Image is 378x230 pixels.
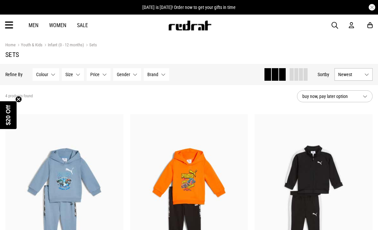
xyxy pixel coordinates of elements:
[5,105,12,125] span: $20 Off
[325,72,329,77] span: by
[142,5,236,10] span: [DATE] is [DATE]! Order now to get your gifts in time
[16,42,42,49] a: Youth & Kids
[49,22,66,28] a: Women
[15,96,22,103] button: Close teaser
[5,3,25,23] button: Open LiveChat chat widget
[29,22,38,28] a: Men
[36,72,48,77] span: Colour
[5,94,33,99] span: 4 products found
[5,51,373,59] h1: Sets
[77,22,88,28] a: Sale
[5,72,23,77] p: Refine By
[5,42,16,47] a: Home
[318,70,329,78] button: Sortby
[338,72,362,77] span: Newest
[90,72,100,77] span: Price
[297,90,373,102] button: buy now, pay later option
[168,21,212,30] img: Redrat logo
[87,68,111,81] button: Price
[117,72,130,77] span: Gender
[113,68,141,81] button: Gender
[33,68,59,81] button: Colour
[147,72,158,77] span: Brand
[84,42,97,49] a: Sets
[42,42,84,49] a: Infant (0 - 12 months)
[62,68,84,81] button: Size
[302,92,357,100] span: buy now, pay later option
[335,68,373,81] button: Newest
[144,68,169,81] button: Brand
[65,72,73,77] span: Size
